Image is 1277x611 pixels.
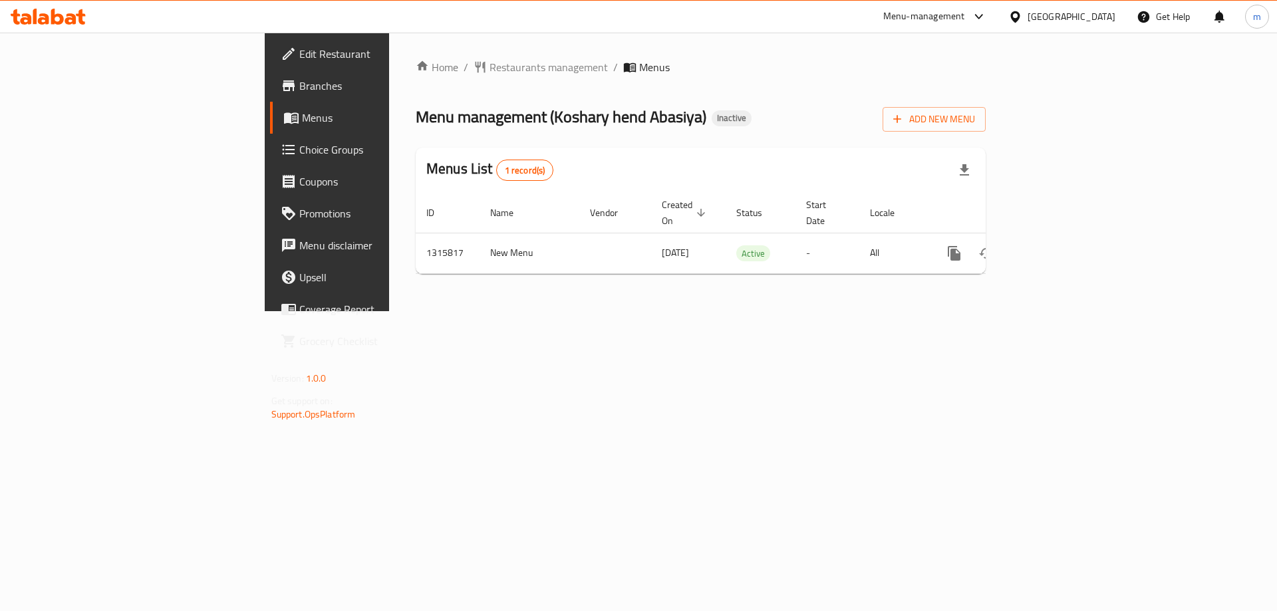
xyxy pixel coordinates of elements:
[883,107,986,132] button: Add New Menu
[270,197,478,229] a: Promotions
[736,246,770,261] span: Active
[270,293,478,325] a: Coverage Report
[1253,9,1261,24] span: m
[712,110,752,126] div: Inactive
[270,325,478,357] a: Grocery Checklist
[859,233,928,273] td: All
[416,102,706,132] span: Menu management ( Koshary hend Abasiya )
[270,166,478,197] a: Coupons
[302,110,468,126] span: Menus
[480,233,579,273] td: New Menu
[928,193,1077,233] th: Actions
[712,112,752,124] span: Inactive
[883,9,965,25] div: Menu-management
[474,59,608,75] a: Restaurants management
[490,205,531,221] span: Name
[590,205,635,221] span: Vendor
[299,333,468,349] span: Grocery Checklist
[299,269,468,285] span: Upsell
[736,205,780,221] span: Status
[870,205,912,221] span: Locale
[271,406,356,423] a: Support.OpsPlatform
[299,78,468,94] span: Branches
[299,174,468,189] span: Coupons
[497,164,553,177] span: 1 record(s)
[271,392,333,410] span: Get support on:
[299,205,468,221] span: Promotions
[416,59,986,75] nav: breadcrumb
[299,46,468,62] span: Edit Restaurant
[270,229,478,261] a: Menu disclaimer
[270,134,478,166] a: Choice Groups
[270,102,478,134] a: Menus
[426,159,553,181] h2: Menus List
[639,59,670,75] span: Menus
[662,197,710,229] span: Created On
[662,244,689,261] span: [DATE]
[299,142,468,158] span: Choice Groups
[270,70,478,102] a: Branches
[613,59,618,75] li: /
[970,237,1002,269] button: Change Status
[893,111,975,128] span: Add New Menu
[299,237,468,253] span: Menu disclaimer
[426,205,452,221] span: ID
[948,154,980,186] div: Export file
[270,38,478,70] a: Edit Restaurant
[1028,9,1115,24] div: [GEOGRAPHIC_DATA]
[806,197,843,229] span: Start Date
[270,261,478,293] a: Upsell
[299,301,468,317] span: Coverage Report
[271,370,304,387] span: Version:
[416,193,1077,274] table: enhanced table
[938,237,970,269] button: more
[795,233,859,273] td: -
[306,370,327,387] span: 1.0.0
[496,160,554,181] div: Total records count
[736,245,770,261] div: Active
[490,59,608,75] span: Restaurants management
